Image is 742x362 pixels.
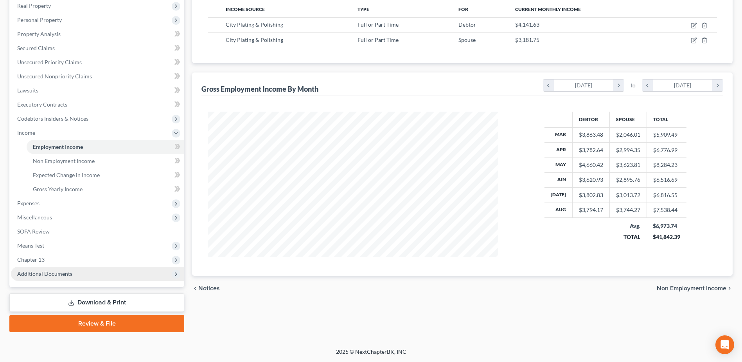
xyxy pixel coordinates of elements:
a: Executory Contracts [11,98,184,112]
span: Chapter 13 [17,256,45,263]
span: Unsecured Priority Claims [17,59,82,65]
a: Unsecured Priority Claims [11,55,184,69]
td: $6,516.69 [647,172,686,187]
a: Secured Claims [11,41,184,55]
span: Non Employment Income [33,157,95,164]
span: Non Employment Income [657,285,726,291]
div: $3,794.17 [579,206,603,214]
div: [DATE] [653,80,713,91]
div: $3,802.83 [579,191,603,199]
div: $2,046.01 [616,131,640,139]
th: Aug [544,203,573,217]
div: $3,623.81 [616,161,640,169]
span: Spouse [458,36,476,43]
span: Full or Part Time [358,21,399,28]
span: SOFA Review [17,228,50,235]
span: Codebtors Insiders & Notices [17,115,88,122]
a: Property Analysis [11,27,184,41]
a: Lawsuits [11,83,184,98]
td: $6,816.55 [647,188,686,203]
i: chevron_left [642,80,653,91]
span: Personal Property [17,16,62,23]
i: chevron_left [543,80,554,91]
span: Executory Contracts [17,101,67,108]
div: $4,660.42 [579,161,603,169]
div: $3,013.72 [616,191,640,199]
th: Apr [544,142,573,157]
td: $6,776.99 [647,142,686,157]
button: Non Employment Income chevron_right [657,285,733,291]
span: Property Analysis [17,31,61,37]
a: Non Employment Income [27,154,184,168]
span: Notices [198,285,220,291]
i: chevron_right [726,285,733,291]
span: Type [358,6,369,12]
i: chevron_left [192,285,198,291]
span: Additional Documents [17,270,72,277]
div: 2025 © NextChapterBK, INC [148,348,594,362]
span: Unsecured Nonpriority Claims [17,73,92,80]
span: Income [17,129,35,136]
div: $2,895.76 [616,176,640,184]
span: Debtor [458,21,476,28]
span: to [631,81,636,89]
div: Gross Employment Income By Month [201,84,318,94]
div: $41,842.39 [653,233,680,241]
td: $5,909.49 [647,127,686,142]
div: [DATE] [554,80,614,91]
span: Gross Yearly Income [33,186,83,192]
span: City Plating & Polishing [226,21,283,28]
th: Total [647,112,686,127]
th: Jun [544,172,573,187]
a: Download & Print [9,293,184,312]
span: Expected Change in Income [33,172,100,178]
span: Means Test [17,242,44,249]
th: Spouse [609,112,647,127]
a: Unsecured Nonpriority Claims [11,69,184,83]
div: $3,863.48 [579,131,603,139]
span: Current Monthly Income [515,6,581,12]
div: Avg. [616,222,640,230]
div: $3,782.64 [579,146,603,154]
div: TOTAL [616,233,640,241]
span: Miscellaneous [17,214,52,221]
i: chevron_right [613,80,624,91]
span: City Plating & Polishing [226,36,283,43]
span: For [458,6,468,12]
a: Expected Change in Income [27,168,184,182]
span: Real Property [17,2,51,9]
span: Full or Part Time [358,36,399,43]
button: chevron_left Notices [192,285,220,291]
td: $8,284.23 [647,157,686,172]
span: Employment Income [33,143,83,150]
a: Employment Income [27,140,184,154]
div: Open Intercom Messenger [715,335,734,354]
span: $3,181.75 [515,36,539,43]
div: $6,973.74 [653,222,680,230]
td: $7,538.44 [647,203,686,217]
div: $3,744.27 [616,206,640,214]
span: Income Source [226,6,265,12]
div: $2,994.35 [616,146,640,154]
span: Expenses [17,200,40,206]
a: SOFA Review [11,224,184,239]
th: [DATE] [544,188,573,203]
span: Lawsuits [17,87,38,94]
div: $3,620.93 [579,176,603,184]
a: Gross Yearly Income [27,182,184,196]
span: Secured Claims [17,45,55,51]
th: Debtor [572,112,609,127]
i: chevron_right [712,80,723,91]
a: Review & File [9,315,184,332]
th: Mar [544,127,573,142]
span: $4,141.63 [515,21,539,28]
th: May [544,157,573,172]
